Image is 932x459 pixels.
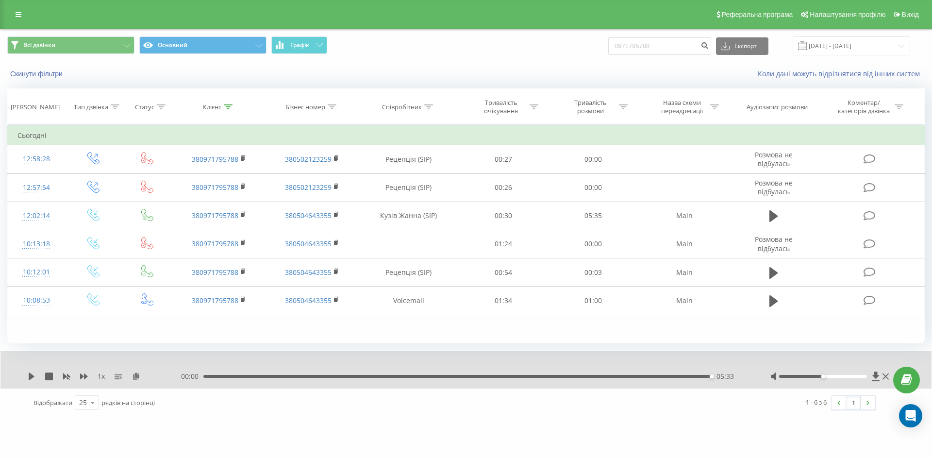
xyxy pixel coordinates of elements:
span: рядків на сторінці [101,398,155,407]
td: 00:26 [459,173,548,202]
span: Розмова не відбулась [755,178,793,196]
span: 05:33 [716,372,734,381]
div: 1 - 6 з 6 [806,397,827,407]
div: 10:08:53 [17,291,55,310]
a: 380504643355 [285,239,332,248]
a: 380971795788 [192,211,238,220]
td: Рецепція (SIP) [358,145,459,173]
div: 12:02:14 [17,206,55,225]
span: Розмова не відбулась [755,150,793,168]
td: Main [638,258,731,287]
div: Accessibility label [710,374,714,378]
td: 00:00 [548,230,637,258]
td: Main [638,230,731,258]
div: Бізнес номер [285,103,325,111]
button: Скинути фільтри [7,69,67,78]
div: Аудіозапис розмови [747,103,808,111]
td: Сьогодні [8,126,925,145]
a: 380504643355 [285,211,332,220]
a: 380504643355 [285,268,332,277]
div: Статус [135,103,154,111]
div: [PERSON_NAME] [11,103,60,111]
div: Тривалість розмови [565,99,616,115]
span: 00:00 [181,372,203,381]
td: 00:00 [548,145,637,173]
span: Всі дзвінки [23,41,55,49]
div: 12:57:54 [17,178,55,197]
input: Пошук за номером [608,37,711,55]
div: 10:12:01 [17,263,55,282]
button: Графік [271,36,327,54]
td: 01:34 [459,287,548,315]
div: 12:58:28 [17,150,55,169]
span: Відображати [33,398,72,407]
td: 05:35 [548,202,637,230]
span: 1 x [98,372,105,381]
div: Open Intercom Messenger [899,404,922,427]
td: Main [638,287,731,315]
div: Accessibility label [821,374,825,378]
span: Графік [290,42,309,49]
td: 00:27 [459,145,548,173]
a: 380971795788 [192,239,238,248]
a: 380971795788 [192,183,238,192]
td: Рецепція (SIP) [358,173,459,202]
span: Реферальна програма [722,11,793,18]
div: 10:13:18 [17,235,55,254]
div: Співробітник [382,103,422,111]
td: 00:00 [548,173,637,202]
button: Основний [139,36,266,54]
div: Клієнт [203,103,221,111]
td: Voicemail [358,287,459,315]
span: Налаштування профілю [810,11,885,18]
a: 380502123259 [285,154,332,164]
button: Всі дзвінки [7,36,134,54]
a: Коли дані можуть відрізнятися вiд інших систем [758,69,925,78]
a: 380504643355 [285,296,332,305]
span: Вихід [902,11,919,18]
td: Кузів Жанна (SIP) [358,202,459,230]
button: Експорт [716,37,768,55]
div: Коментар/категорія дзвінка [835,99,892,115]
div: Тривалість очікування [475,99,527,115]
a: 380502123259 [285,183,332,192]
span: Розмова не відбулась [755,235,793,253]
td: 00:03 [548,258,637,287]
td: 00:30 [459,202,548,230]
a: 380971795788 [192,268,238,277]
a: 380971795788 [192,296,238,305]
div: Тип дзвінка [74,103,108,111]
td: 01:00 [548,287,637,315]
div: 25 [79,398,87,408]
td: 00:54 [459,258,548,287]
a: 1 [846,396,861,409]
a: 380971795788 [192,154,238,164]
div: Назва схеми переадресації [656,99,708,115]
td: Рецепція (SIP) [358,258,459,287]
td: Main [638,202,731,230]
td: 01:24 [459,230,548,258]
